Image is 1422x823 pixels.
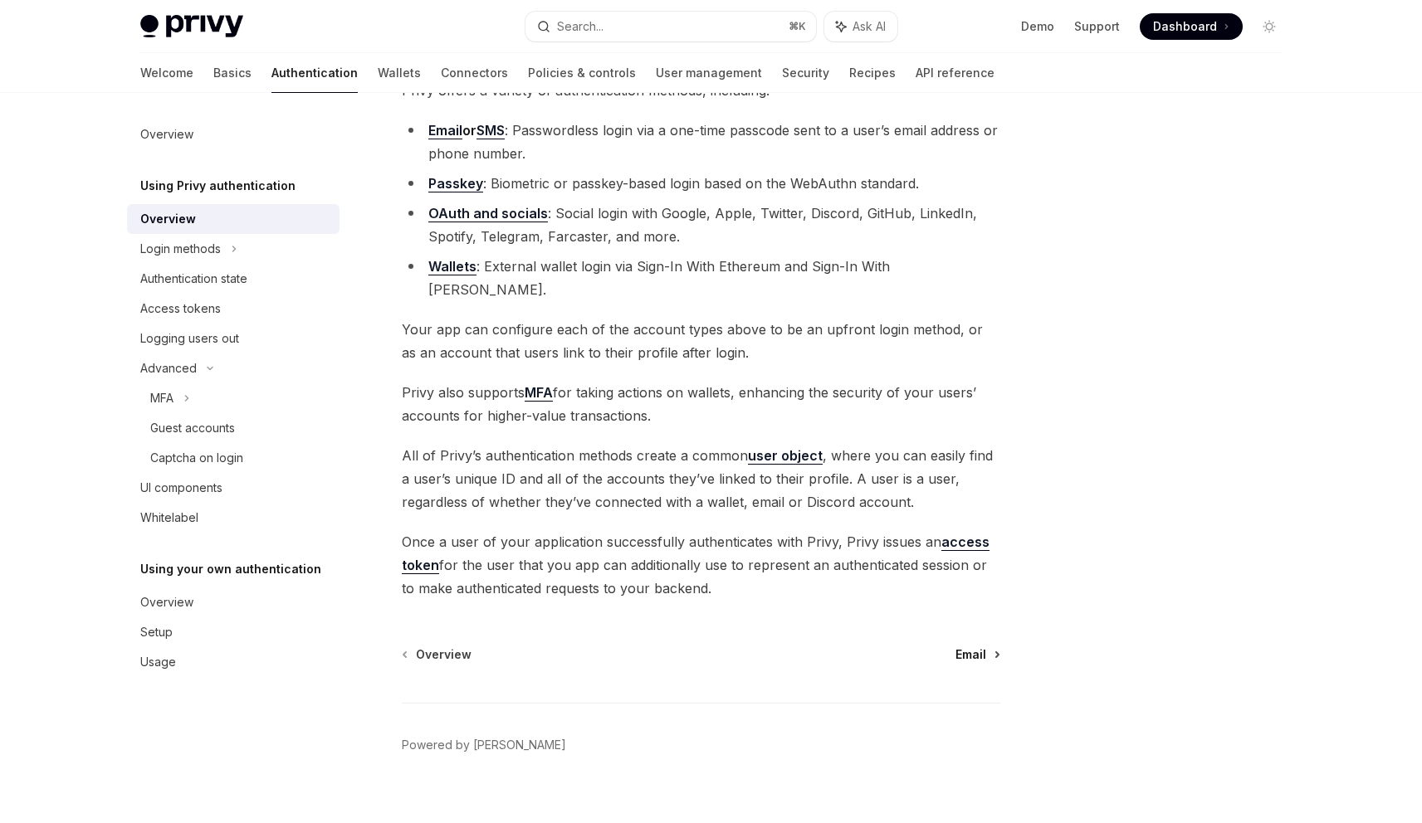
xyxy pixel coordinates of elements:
[127,264,340,294] a: Authentication state
[127,647,340,677] a: Usage
[140,592,193,612] div: Overview
[140,53,193,93] a: Welcome
[140,329,239,348] div: Logging users out
[916,53,994,93] a: API reference
[140,15,243,38] img: light logo
[403,646,472,663] a: Overview
[402,318,1000,364] span: Your app can configure each of the account types above to be an upfront login method, or as an ac...
[748,447,823,465] a: user object
[127,294,340,324] a: Access tokens
[428,122,462,139] a: Email
[402,444,1000,514] span: All of Privy’s authentication methods create a common , where you can easily find a user’s unique...
[402,530,1000,600] span: Once a user of your application successfully authenticates with Privy, Privy issues an for the us...
[853,18,886,35] span: Ask AI
[525,384,553,402] a: MFA
[140,176,296,196] h5: Using Privy authentication
[402,172,1000,195] li: : Biometric or passkey-based login based on the WebAuthn standard.
[1074,18,1120,35] a: Support
[140,559,321,579] h5: Using your own authentication
[140,299,221,319] div: Access tokens
[1256,13,1283,40] button: Toggle dark mode
[402,381,1000,427] span: Privy also supports for taking actions on wallets, enhancing the security of your users’ accounts...
[378,53,421,93] a: Wallets
[528,53,636,93] a: Policies & controls
[140,239,221,259] div: Login methods
[127,413,340,443] a: Guest accounts
[150,418,235,438] div: Guest accounts
[127,473,340,503] a: UI components
[428,258,476,275] a: Wallets
[441,53,508,93] a: Connectors
[127,119,340,149] a: Overview
[127,443,340,473] a: Captcha on login
[150,388,173,408] div: MFA
[656,53,762,93] a: User management
[402,737,566,753] a: Powered by [PERSON_NAME]
[140,124,193,144] div: Overview
[127,204,340,234] a: Overview
[127,587,340,617] a: Overview
[782,53,829,93] a: Security
[127,617,340,647] a: Setup
[127,324,340,353] a: Logging users out
[557,17,603,37] div: Search...
[140,269,247,289] div: Authentication state
[213,53,252,93] a: Basics
[402,119,1000,165] li: : Passwordless login via a one-time passcode sent to a user’s email address or phone number.
[428,175,483,192] a: Passkey
[428,122,505,139] strong: or
[140,358,197,378] div: Advanced
[1021,18,1054,35] a: Demo
[150,448,243,468] div: Captcha on login
[476,122,505,139] a: SMS
[127,503,340,533] a: Whitelabel
[1140,13,1243,40] a: Dashboard
[140,652,176,672] div: Usage
[1153,18,1217,35] span: Dashboard
[140,508,198,528] div: Whitelabel
[824,12,897,41] button: Ask AI
[140,622,173,642] div: Setup
[525,12,816,41] button: Search...⌘K
[140,209,196,229] div: Overview
[789,20,806,33] span: ⌘ K
[402,202,1000,248] li: : Social login with Google, Apple, Twitter, Discord, GitHub, LinkedIn, Spotify, Telegram, Farcast...
[955,646,999,663] a: Email
[428,205,548,222] a: OAuth and socials
[416,646,472,663] span: Overview
[402,255,1000,301] li: : External wallet login via Sign-In With Ethereum and Sign-In With [PERSON_NAME].
[271,53,358,93] a: Authentication
[955,646,986,663] span: Email
[140,478,222,498] div: UI components
[849,53,896,93] a: Recipes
